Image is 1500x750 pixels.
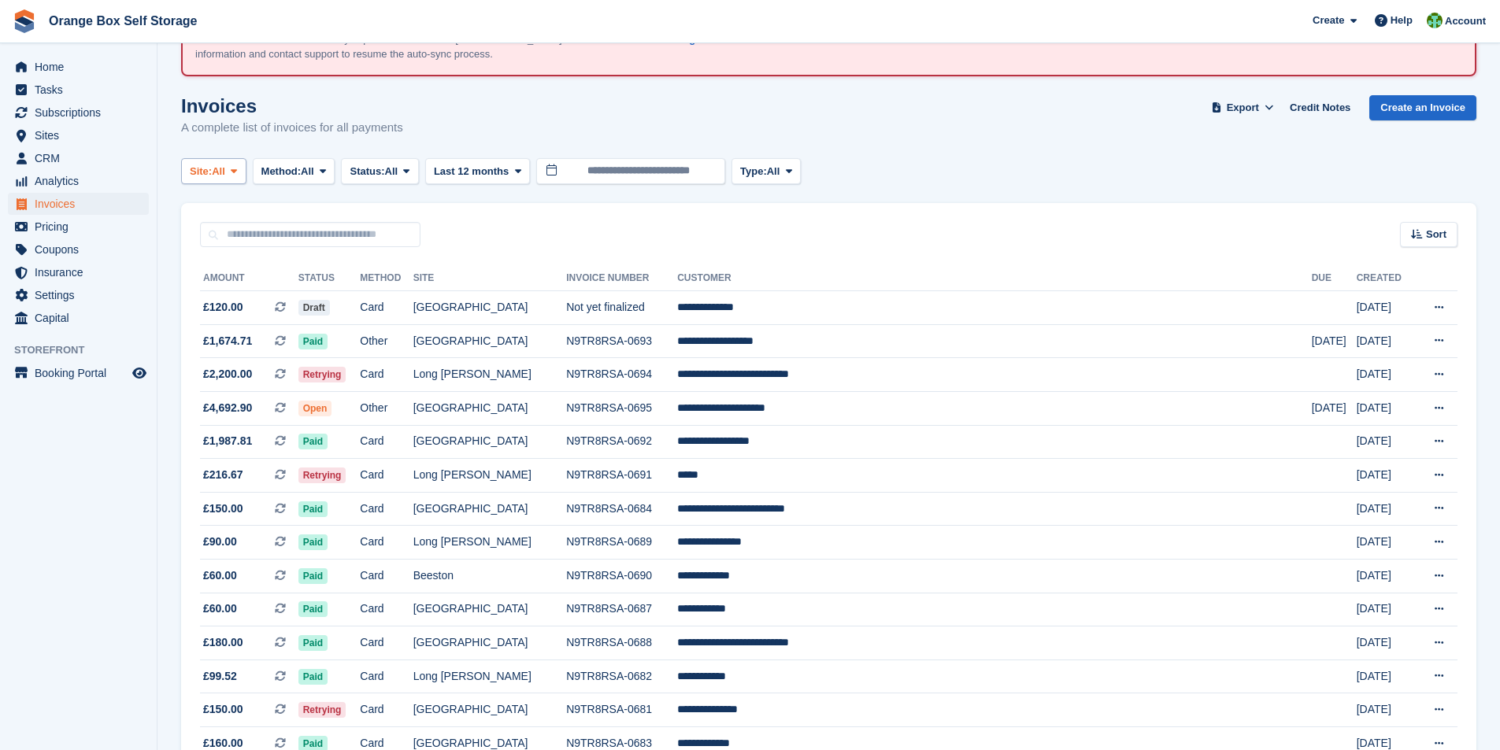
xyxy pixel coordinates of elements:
a: menu [8,216,149,238]
th: Created [1357,266,1415,291]
a: menu [8,124,149,146]
p: A complete list of invoices for all payments [181,119,403,137]
td: [DATE] [1357,391,1415,425]
span: Last 12 months [434,164,509,179]
td: N9TR8RSA-0693 [566,324,677,358]
td: Card [360,526,413,560]
a: Orange Box Self Storage [43,8,204,34]
span: Account [1445,13,1486,29]
button: Site: All [181,158,246,184]
td: Long [PERSON_NAME] [413,459,566,493]
td: Card [360,291,413,325]
span: Capital [35,307,129,329]
button: Status: All [341,158,418,184]
a: menu [8,284,149,306]
td: [DATE] [1312,391,1357,425]
span: Subscriptions [35,102,129,124]
td: [DATE] [1357,626,1415,660]
td: [GEOGRAPHIC_DATA] [413,492,566,526]
th: Status [298,266,361,291]
span: All [212,164,225,179]
span: Paid [298,501,328,517]
span: Site: [190,164,212,179]
span: Paid [298,534,328,550]
td: [DATE] [1357,291,1415,325]
span: Sites [35,124,129,146]
span: Export [1227,100,1259,116]
a: menu [8,193,149,215]
button: Last 12 months [425,158,530,184]
span: Booking Portal [35,362,129,384]
td: [DATE] [1357,324,1415,358]
span: £90.00 [203,534,237,550]
td: N9TR8RSA-0691 [566,459,677,493]
a: menu [8,261,149,283]
span: £1,674.71 [203,333,252,349]
td: [GEOGRAPHIC_DATA] [413,324,566,358]
a: menu [8,362,149,384]
a: menu [8,147,149,169]
a: Create an Invoice [1369,95,1476,121]
td: [DATE] [1357,693,1415,727]
button: Type: All [731,158,801,184]
td: N9TR8RSA-0695 [566,391,677,425]
td: Other [360,391,413,425]
td: [DATE] [1357,659,1415,693]
span: £150.00 [203,501,243,517]
span: Retrying [298,702,346,718]
span: £1,987.81 [203,433,252,449]
span: Paid [298,568,328,584]
span: Invoices [35,193,129,215]
td: N9TR8RSA-0684 [566,492,677,526]
span: Retrying [298,367,346,382]
td: N9TR8RSA-0688 [566,626,677,660]
td: [DATE] [1357,593,1415,626]
td: Card [360,559,413,593]
td: [DATE] [1357,358,1415,392]
a: menu [8,102,149,124]
span: Status: [350,164,384,179]
span: Settings [35,284,129,306]
th: Customer [677,266,1311,291]
span: Help [1391,13,1413,28]
th: Due [1312,266,1357,291]
a: Credit Notes [1283,95,1357,121]
span: £4,692.90 [203,400,252,416]
span: Sort [1426,227,1446,242]
span: £60.00 [203,600,237,617]
span: £120.00 [203,299,243,316]
td: Card [360,492,413,526]
span: £99.52 [203,668,237,685]
span: All [301,164,314,179]
button: Method: All [253,158,335,184]
span: £180.00 [203,634,243,651]
span: Storefront [14,342,157,358]
span: £150.00 [203,701,243,718]
td: N9TR8RSA-0689 [566,526,677,560]
span: Tasks [35,79,129,101]
th: Amount [200,266,298,291]
span: £60.00 [203,567,237,584]
td: Card [360,659,413,693]
span: Paid [298,635,328,651]
span: Paid [298,334,328,349]
a: knowledge base [648,33,727,45]
span: Coupons [35,238,129,260]
td: N9TR8RSA-0690 [566,559,677,593]
span: Paid [298,601,328,617]
span: Method: [261,164,302,179]
a: menu [8,56,149,78]
td: [DATE] [1357,459,1415,493]
span: £2,200.00 [203,366,252,382]
td: Long [PERSON_NAME] [413,526,566,560]
td: [GEOGRAPHIC_DATA] [413,391,566,425]
td: [GEOGRAPHIC_DATA] [413,693,566,727]
p: An error occurred with the auto-sync process for the site: [GEOGRAPHIC_DATA]. Please review the f... [195,31,786,62]
td: N9TR8RSA-0682 [566,659,677,693]
td: Beeston [413,559,566,593]
span: All [385,164,398,179]
th: Invoice Number [566,266,677,291]
span: £216.67 [203,467,243,483]
span: Paid [298,434,328,449]
span: Open [298,401,332,416]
